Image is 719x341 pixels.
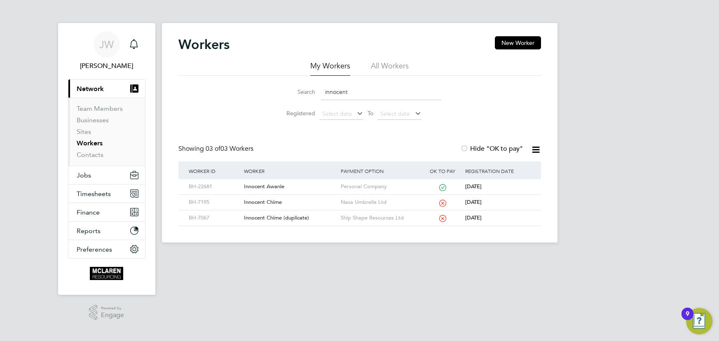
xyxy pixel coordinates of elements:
[77,128,91,135] a: Sites
[77,116,109,124] a: Businesses
[178,36,230,53] h2: Workers
[380,110,410,117] span: Select date
[77,190,111,198] span: Timesheets
[187,210,533,217] a: BH-7067Innocent Chime (duplicate)Ship Shape Resources Ltd[DATE]
[77,105,123,112] a: Team Members
[68,98,145,166] div: Network
[465,183,482,190] span: [DATE]
[339,161,422,180] div: Payment Option
[68,267,145,280] a: Go to home page
[206,145,253,153] span: 03 Workers
[101,312,124,319] span: Engage
[371,61,409,76] li: All Workers
[68,222,145,240] button: Reports
[242,195,339,210] div: Innocent Chime
[465,214,482,221] span: [DATE]
[187,194,533,201] a: BH-7195Innocent ChimeNasa Umbrella Ltd[DATE]
[68,185,145,203] button: Timesheets
[422,161,464,180] div: OK to pay
[77,85,104,93] span: Network
[68,166,145,184] button: Jobs
[68,31,145,71] a: JW[PERSON_NAME]
[686,314,689,325] div: 9
[90,267,123,280] img: mclaren-logo-retina.png
[58,23,155,295] nav: Main navigation
[206,145,220,153] span: 03 of
[187,161,242,180] div: Worker ID
[187,210,242,226] div: BH-7067
[242,210,339,226] div: Innocent Chime (duplicate)
[339,195,422,210] div: Nasa Umbrella Ltd
[68,61,145,71] span: Jane Weitzman
[686,308,712,334] button: Open Resource Center, 9 new notifications
[339,210,422,226] div: Ship Shape Resources Ltd
[77,151,103,159] a: Contacts
[178,145,255,153] div: Showing
[242,161,339,180] div: Worker
[68,79,145,98] button: Network
[278,88,315,96] label: Search
[321,84,441,100] input: Name, email or phone number
[460,145,523,153] label: Hide "OK to pay"
[68,240,145,258] button: Preferences
[339,179,422,194] div: Personal Company
[187,179,533,186] a: BH-22681Innocent AwanlePersonal Company[DATE]
[322,110,352,117] span: Select date
[310,61,350,76] li: My Workers
[77,171,91,179] span: Jobs
[187,179,242,194] div: BH-22681
[101,305,124,312] span: Powered by
[365,108,376,119] span: To
[77,139,103,147] a: Workers
[278,110,315,117] label: Registered
[99,39,114,50] span: JW
[77,245,112,253] span: Preferences
[187,195,242,210] div: BH-7195
[89,305,124,320] a: Powered byEngage
[495,36,541,49] button: New Worker
[463,161,532,180] div: Registration Date
[77,208,100,216] span: Finance
[77,227,101,235] span: Reports
[465,199,482,206] span: [DATE]
[68,203,145,221] button: Finance
[242,179,339,194] div: Innocent Awanle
